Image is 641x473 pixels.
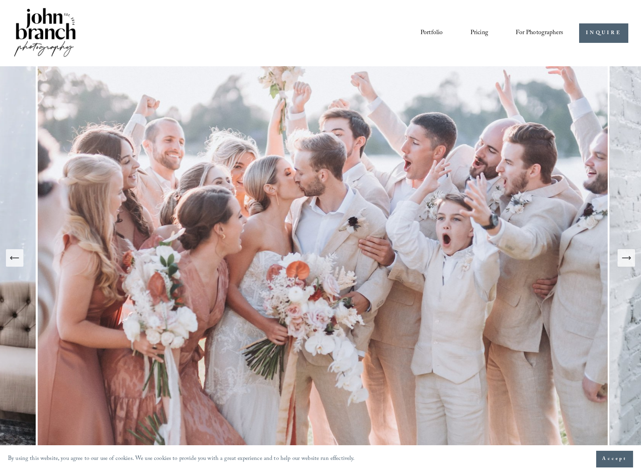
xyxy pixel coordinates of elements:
[6,249,23,267] button: Previous Slide
[579,23,628,43] a: INQUIRE
[602,455,627,463] span: Accept
[516,27,563,40] a: folder dropdown
[36,66,610,449] img: A wedding party celebrating outdoors, featuring a bride and groom kissing amidst cheering bridesm...
[420,27,443,40] a: Portfolio
[516,27,563,39] span: For Photographers
[13,6,77,60] img: John Branch IV Photography
[470,27,488,40] a: Pricing
[618,249,635,267] button: Next Slide
[596,451,633,467] button: Accept
[8,454,355,465] p: By using this website, you agree to our use of cookies. We use cookies to provide you with a grea...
